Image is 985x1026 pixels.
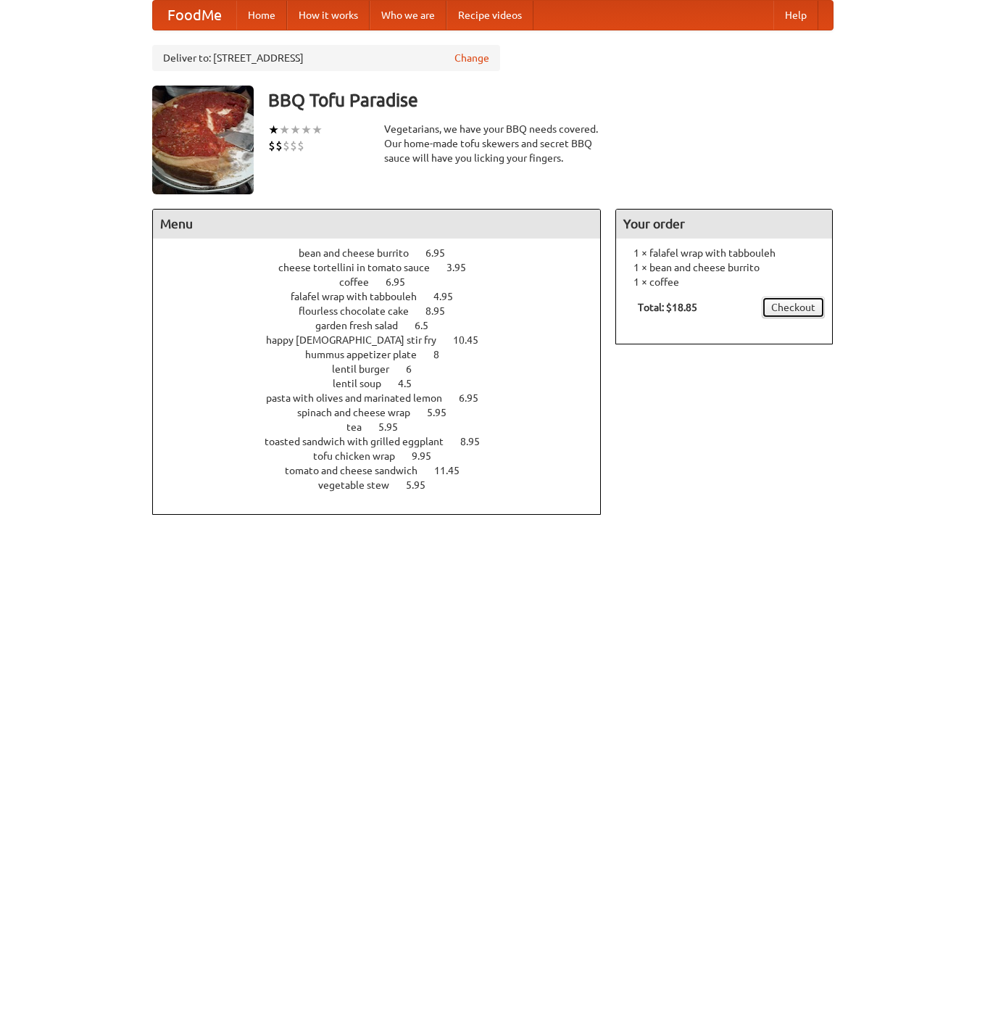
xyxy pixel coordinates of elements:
[398,378,426,389] span: 4.5
[297,407,473,418] a: spinach and cheese wrap 5.95
[313,450,458,462] a: tofu chicken wrap 9.95
[623,275,825,289] li: 1 × coffee
[266,392,505,404] a: pasta with olives and marinated lemon 6.95
[433,291,467,302] span: 4.95
[427,407,461,418] span: 5.95
[299,247,472,259] a: bean and cheese burrito 6.95
[415,320,443,331] span: 6.5
[446,1,533,30] a: Recipe videos
[236,1,287,30] a: Home
[386,276,420,288] span: 6.95
[313,450,410,462] span: tofu chicken wrap
[152,86,254,194] img: angular.jpg
[333,378,396,389] span: lentil soup
[297,407,425,418] span: spinach and cheese wrap
[153,1,236,30] a: FoodMe
[265,436,458,447] span: toasted sandwich with grilled eggplant
[268,138,275,154] li: $
[291,291,431,302] span: falafel wrap with tabbouleh
[623,246,825,260] li: 1 × falafel wrap with tabbouleh
[315,320,455,331] a: garden fresh salad 6.5
[333,378,439,389] a: lentil soup 4.5
[315,320,412,331] span: garden fresh salad
[446,262,481,273] span: 3.95
[305,349,431,360] span: hummus appetizer plate
[762,297,825,318] a: Checkout
[305,349,466,360] a: hummus appetizer plate 8
[152,45,500,71] div: Deliver to: [STREET_ADDRESS]
[301,122,312,138] li: ★
[299,305,472,317] a: flourless chocolate cake 8.95
[299,305,423,317] span: flourless chocolate cake
[454,51,489,65] a: Change
[433,349,454,360] span: 8
[616,210,832,239] h4: Your order
[290,138,297,154] li: $
[453,334,493,346] span: 10.45
[412,450,446,462] span: 9.95
[266,334,505,346] a: happy [DEMOGRAPHIC_DATA] stir fry 10.45
[346,421,376,433] span: tea
[268,122,279,138] li: ★
[406,479,440,491] span: 5.95
[425,305,460,317] span: 8.95
[297,138,304,154] li: $
[318,479,404,491] span: vegetable stew
[406,363,426,375] span: 6
[278,262,493,273] a: cheese tortellini in tomato sauce 3.95
[290,122,301,138] li: ★
[460,436,494,447] span: 8.95
[266,392,457,404] span: pasta with olives and marinated lemon
[275,138,283,154] li: $
[268,86,834,115] h3: BBQ Tofu Paradise
[434,465,474,476] span: 11.45
[278,262,444,273] span: cheese tortellini in tomato sauce
[339,276,383,288] span: coffee
[332,363,439,375] a: lentil burger 6
[291,291,480,302] a: falafel wrap with tabbouleh 4.95
[266,334,451,346] span: happy [DEMOGRAPHIC_DATA] stir fry
[312,122,323,138] li: ★
[153,210,601,239] h4: Menu
[283,138,290,154] li: $
[318,479,452,491] a: vegetable stew 5.95
[384,122,602,165] div: Vegetarians, we have your BBQ needs covered. Our home-made tofu skewers and secret BBQ sauce will...
[265,436,507,447] a: toasted sandwich with grilled eggplant 8.95
[285,465,432,476] span: tomato and cheese sandwich
[332,363,404,375] span: lentil burger
[299,247,423,259] span: bean and cheese burrito
[378,421,412,433] span: 5.95
[623,260,825,275] li: 1 × bean and cheese burrito
[287,1,370,30] a: How it works
[459,392,493,404] span: 6.95
[279,122,290,138] li: ★
[773,1,818,30] a: Help
[638,302,697,313] b: Total: $18.85
[346,421,425,433] a: tea 5.95
[285,465,486,476] a: tomato and cheese sandwich 11.45
[370,1,446,30] a: Who we are
[425,247,460,259] span: 6.95
[339,276,432,288] a: coffee 6.95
